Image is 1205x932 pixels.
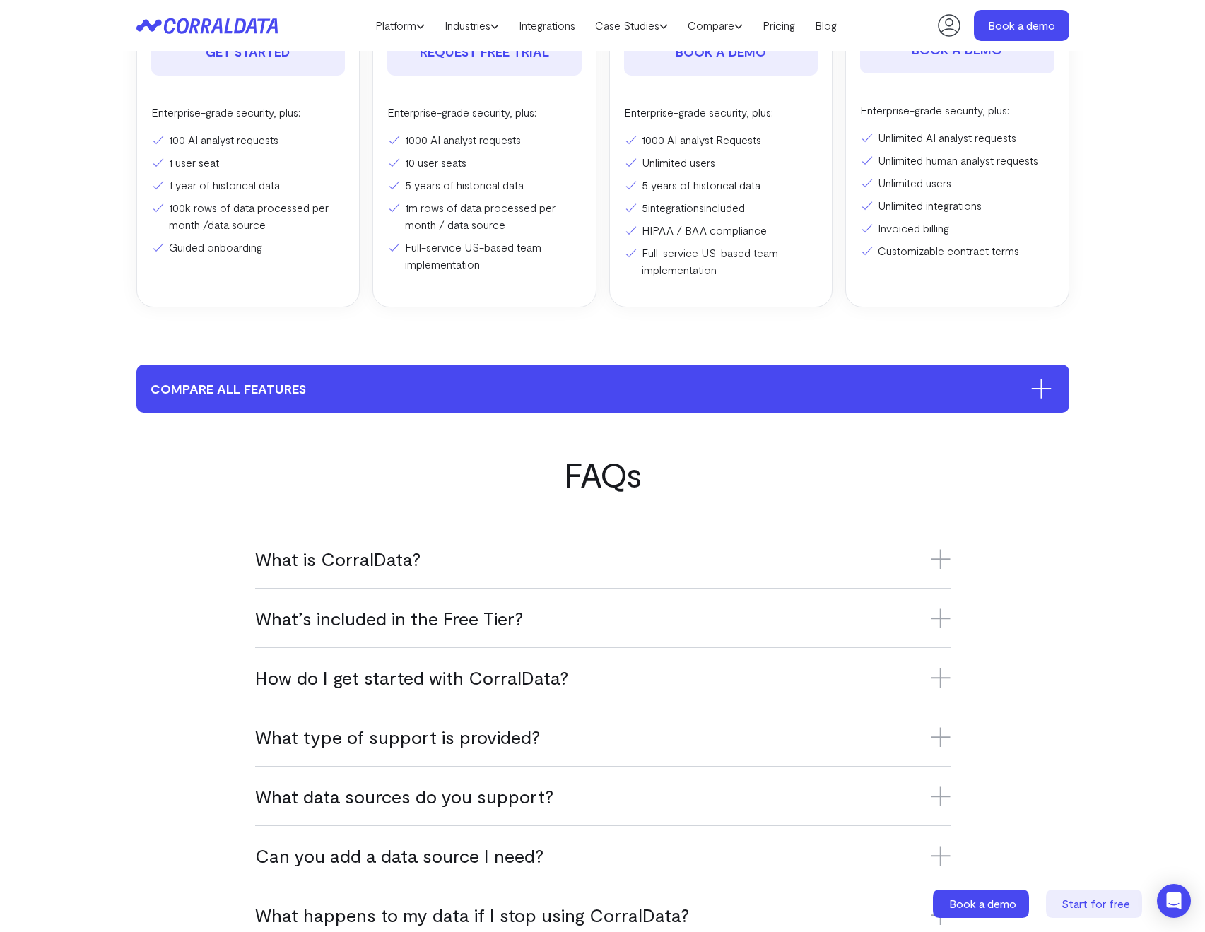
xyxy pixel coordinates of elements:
[624,154,818,171] li: Unlimited users
[208,218,266,231] a: data source
[151,131,346,148] li: 100 AI analyst requests
[624,131,818,148] li: 1000 AI analyst Requests
[1062,897,1130,910] span: Start for free
[255,903,951,926] h3: What happens to my data if I stop using CorralData?
[860,102,1054,119] p: Enterprise-grade security, plus:
[365,15,435,36] a: Platform
[1157,884,1191,918] div: Open Intercom Messenger
[255,844,951,867] h3: Can you add a data source I need?
[255,666,951,689] h3: How do I get started with CorralData?
[860,129,1054,146] li: Unlimited AI analyst requests
[860,197,1054,214] li: Unlimited integrations
[151,177,346,194] li: 1 year of historical data
[624,177,818,194] li: 5 years of historical data
[860,152,1054,169] li: Unlimited human analyst requests
[136,455,1069,493] h2: FAQs
[151,104,346,121] p: Enterprise-grade security, plus:
[151,199,346,233] li: 100k rows of data processed per month /
[255,725,951,748] h3: What type of support is provided?
[860,242,1054,259] li: Customizable contract terms
[624,28,818,76] a: Book a demo
[387,154,582,171] li: 10 user seats
[860,220,1054,237] li: Invoiced billing
[805,15,847,36] a: Blog
[387,177,582,194] li: 5 years of historical data
[151,154,346,171] li: 1 user seat
[387,239,582,273] li: Full-service US-based team implementation
[753,15,805,36] a: Pricing
[624,104,818,121] p: Enterprise-grade security, plus:
[151,239,346,256] li: Guided onboarding
[1046,890,1145,918] a: Start for free
[387,104,582,121] p: Enterprise-grade security, plus:
[387,199,582,233] li: 1m rows of data processed per month / data source
[678,15,753,36] a: Compare
[387,131,582,148] li: 1000 AI analyst requests
[949,897,1016,910] span: Book a demo
[136,365,1069,413] button: compare all features
[509,15,585,36] a: Integrations
[387,28,582,76] a: REQUEST FREE TRIAL
[435,15,509,36] a: Industries
[860,175,1054,191] li: Unlimited users
[255,547,951,570] h3: What is CorralData?
[974,10,1069,41] a: Book a demo
[624,199,818,216] li: 5 included
[624,244,818,278] li: Full-service US-based team implementation
[624,222,818,239] li: HIPAA / BAA compliance
[933,890,1032,918] a: Book a demo
[255,784,951,808] h3: What data sources do you support?
[648,201,704,214] a: integrations
[585,15,678,36] a: Case Studies
[255,606,951,630] h3: What’s included in the Free Tier?
[151,28,346,76] a: Get Started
